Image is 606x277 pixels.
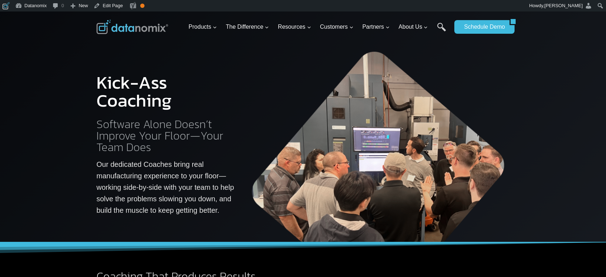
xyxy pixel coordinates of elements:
[320,22,353,32] span: Customers
[96,159,235,216] p: Our dedicated Coaches bring real manufacturing experience to your floor—working side-by-side with...
[544,3,583,8] span: [PERSON_NAME]
[278,22,311,32] span: Resources
[186,15,451,39] nav: Primary Navigation
[96,74,235,109] h1: Kick-Ass Coaching
[362,22,389,32] span: Partners
[454,20,510,34] a: Schedule Demo
[226,22,269,32] span: The Difference
[437,23,446,39] a: Search
[96,20,168,34] img: Datanomix
[189,22,217,32] span: Products
[96,118,235,153] h2: Software Alone Doesn’t Improve Your Floor—Your Team Does
[399,22,428,32] span: About Us
[140,4,145,8] div: OK
[247,47,510,242] img: Datanomix Kick-Ass Coaching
